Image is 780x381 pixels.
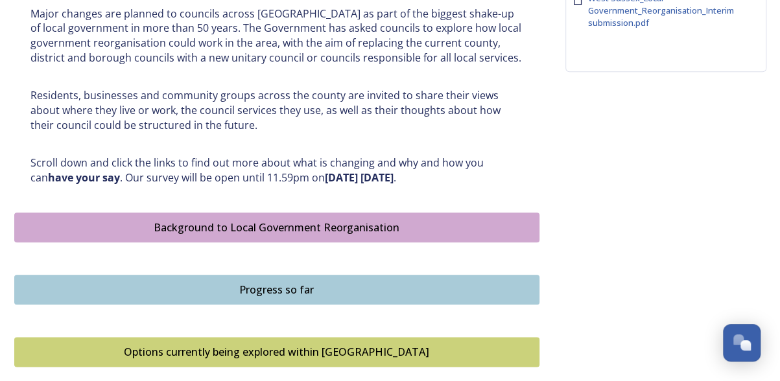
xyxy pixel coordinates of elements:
[14,213,539,242] button: Background to Local Government Reorganisation
[21,344,532,360] div: Options currently being explored within [GEOGRAPHIC_DATA]
[723,324,761,362] button: Open Chat
[325,170,358,185] strong: [DATE]
[21,220,532,235] div: Background to Local Government Reorganisation
[48,170,120,185] strong: have your say
[360,170,394,185] strong: [DATE]
[21,282,532,297] div: Progress so far
[14,275,539,305] button: Progress so far
[30,6,523,65] p: Major changes are planned to councils across [GEOGRAPHIC_DATA] as part of the biggest shake-up of...
[14,337,539,367] button: Options currently being explored within West Sussex
[30,88,523,132] p: Residents, businesses and community groups across the county are invited to share their views abo...
[30,156,523,185] p: Scroll down and click the links to find out more about what is changing and why and how you can ....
